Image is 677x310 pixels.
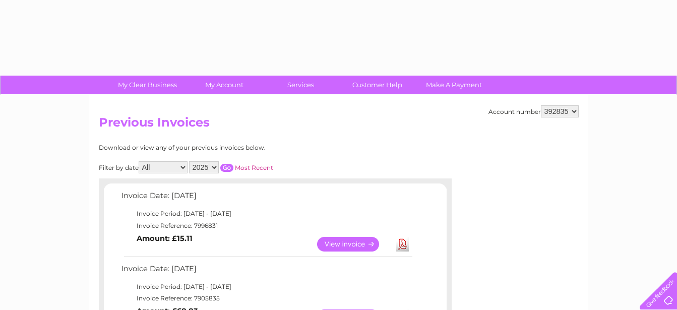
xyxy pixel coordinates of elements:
[182,76,266,94] a: My Account
[336,76,419,94] a: Customer Help
[119,262,414,281] td: Invoice Date: [DATE]
[99,144,363,151] div: Download or view any of your previous invoices below.
[396,237,409,252] a: Download
[119,292,414,304] td: Invoice Reference: 7905835
[119,189,414,208] td: Invoice Date: [DATE]
[137,234,193,243] b: Amount: £15.11
[235,164,273,171] a: Most Recent
[317,237,391,252] a: View
[119,281,414,293] td: Invoice Period: [DATE] - [DATE]
[259,76,342,94] a: Services
[99,115,579,135] h2: Previous Invoices
[119,220,414,232] td: Invoice Reference: 7996831
[412,76,496,94] a: Make A Payment
[99,161,363,173] div: Filter by date
[488,105,579,117] div: Account number
[119,208,414,220] td: Invoice Period: [DATE] - [DATE]
[106,76,189,94] a: My Clear Business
